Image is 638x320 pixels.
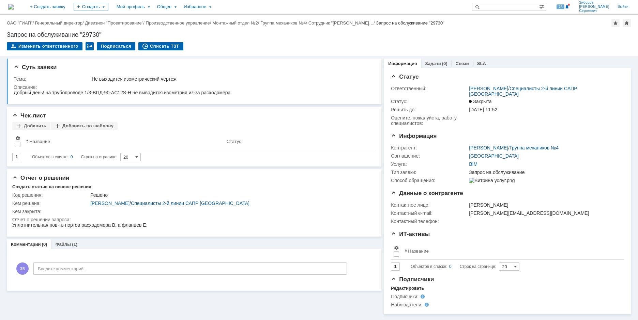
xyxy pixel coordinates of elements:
[224,133,370,150] th: Статус
[579,5,609,9] span: [PERSON_NAME]
[469,86,508,91] a: [PERSON_NAME]
[15,135,20,141] span: Настройки
[42,242,47,247] div: (0)
[391,115,468,126] div: Oцените, пожалуйста, работу специалистов:
[469,99,491,104] span: Закрыта
[7,20,32,26] a: ОАО "ГИАП"
[260,20,308,26] div: /
[391,86,468,91] div: Ответственный:
[8,4,14,10] img: logo
[7,20,35,26] div: /
[12,175,69,181] span: Отчет о решении
[411,262,496,271] i: Строк на странице:
[12,217,373,222] div: Отчет о решении запроса:
[391,145,468,150] div: Контрагент:
[131,201,249,206] a: Специалисты 2-й линии САПР [GEOGRAPHIC_DATA]
[212,20,260,26] div: /
[12,112,46,119] span: Чек-лист
[388,61,417,66] a: Информация
[579,9,609,13] span: Сергеевич
[449,262,452,271] div: 0
[391,302,459,307] div: Наблюдатели:
[71,153,73,161] div: 0
[146,20,210,26] a: Производственное управление
[391,190,463,196] span: Данные о контрагенте
[55,242,71,247] a: Файлы
[376,20,444,26] div: Запрос на обслуживание "29730"
[86,42,94,50] div: Работа с массовостью
[391,294,459,299] div: Подписчики:
[469,145,508,150] a: [PERSON_NAME]
[90,192,371,198] div: Решено
[469,170,621,175] div: Запрос на обслуживание
[469,161,477,167] a: BIM
[623,19,631,27] div: Сделать домашней страницей
[146,20,213,26] div: /
[469,210,621,216] div: [PERSON_NAME][EMAIL_ADDRESS][DOMAIN_NAME]
[12,201,89,206] div: Кем решена:
[92,76,371,82] div: Не выходится изометрический чертеж
[90,201,130,206] a: [PERSON_NAME]
[469,86,621,97] div: /
[7,31,631,38] div: Запрос на обслуживание "29730"
[212,20,258,26] a: Монтажный отдел №2
[411,264,447,269] span: Объектов в списке:
[85,20,146,26] div: /
[29,139,50,144] div: Название
[74,3,108,11] div: Создать
[456,61,469,66] a: Связи
[16,262,29,275] span: ЗВ
[469,107,497,112] span: [DATE] 11:52
[510,145,559,150] a: Группа механиков №4
[12,184,91,190] div: Создать статью на основе решения
[391,99,468,104] div: Статус:
[391,133,437,139] span: Информация
[469,178,515,183] img: Витрина услуг.png
[391,231,430,237] span: ИТ-активы
[539,3,546,10] span: Расширенный поиск
[469,86,577,97] a: Специалисты 2-й линии САПР [GEOGRAPHIC_DATA]
[469,153,519,159] a: [GEOGRAPHIC_DATA]
[391,286,424,291] div: Редактировать
[8,4,14,10] a: Перейти на домашнюю страницу
[23,133,224,150] th: Название
[391,153,468,159] div: Соглашение:
[32,155,69,159] span: Объектов в списке:
[391,178,468,183] div: Способ обращения:
[402,242,619,260] th: Название
[85,20,143,26] a: Дивизион "Проектирование"
[12,209,89,214] div: Кем закрыта:
[391,219,468,224] div: Контактный телефон:
[579,1,609,5] span: Зиборов
[90,201,371,206] div: /
[11,242,41,247] a: Комментарии
[557,4,564,9] span: 76
[35,20,82,26] a: Генеральный директор
[391,210,468,216] div: Контактный e-mail:
[227,139,241,144] div: Статус
[391,276,434,283] span: Подписчики
[12,192,89,198] div: Код решения:
[14,76,90,82] div: Тема:
[308,20,374,26] a: Сотрудник "[PERSON_NAME]…
[391,161,468,167] div: Услуга:
[32,153,118,161] i: Строк на странице:
[391,170,468,175] div: Тип заявки:
[611,19,620,27] div: Добавить в избранное
[394,245,399,251] span: Настройки
[391,202,468,208] div: Контактное лицо:
[391,74,419,80] span: Статус
[260,20,306,26] a: Группа механиков №4
[469,202,621,208] div: [PERSON_NAME]
[308,20,376,26] div: /
[14,84,373,90] div: Описание:
[442,61,447,66] div: (0)
[469,145,559,150] div: /
[391,107,468,112] div: Решить до:
[477,61,486,66] a: SLA
[14,64,57,70] span: Суть заявки
[35,20,85,26] div: /
[408,249,429,254] div: Название
[72,242,77,247] div: (1)
[425,61,441,66] a: Задачи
